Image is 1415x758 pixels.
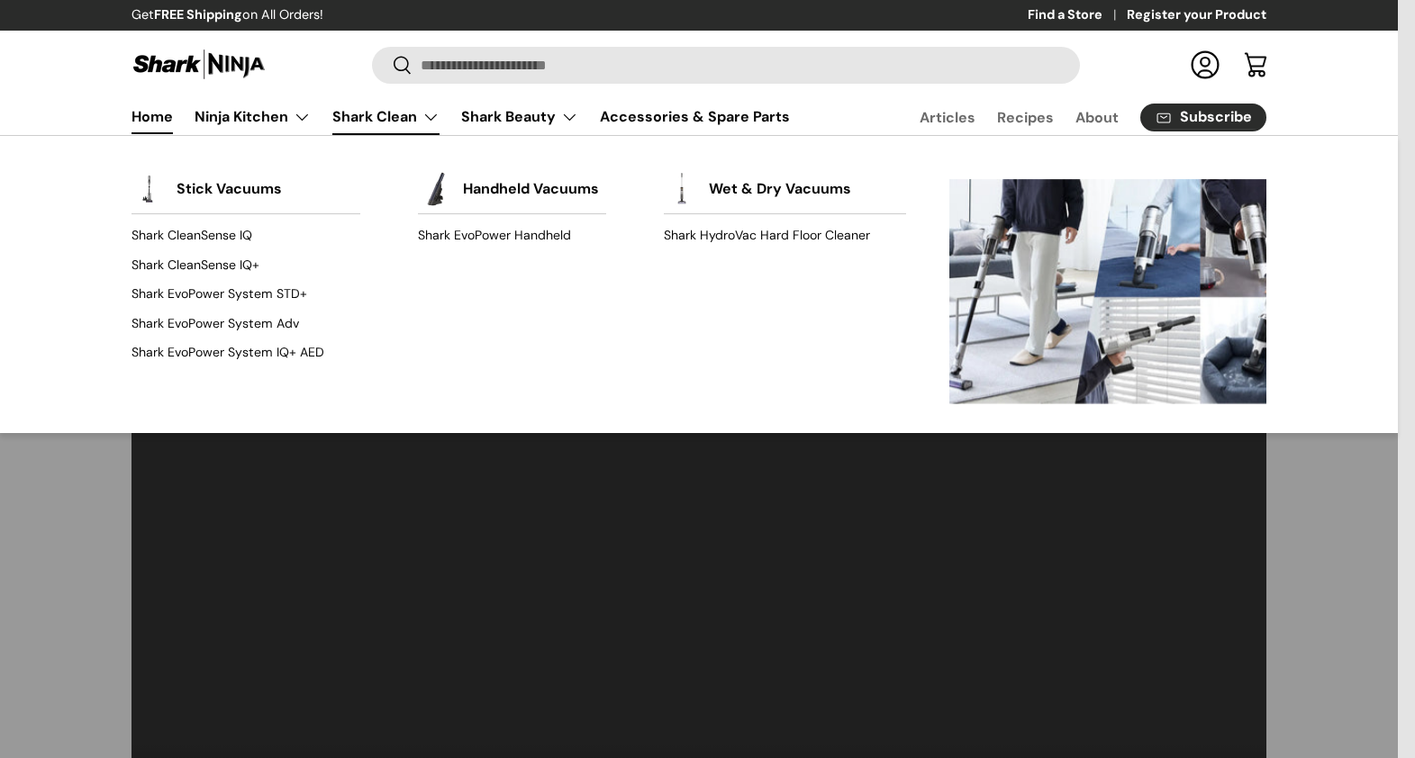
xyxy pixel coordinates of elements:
[154,6,242,23] strong: FREE Shipping
[132,99,790,135] nav: Primary
[322,99,450,135] summary: Shark Clean
[132,47,267,82] img: Shark Ninja Philippines
[1028,5,1127,25] a: Find a Store
[600,99,790,134] a: Accessories & Spare Parts
[920,100,975,135] a: Articles
[1127,5,1266,25] a: Register your Product
[450,99,589,135] summary: Shark Beauty
[332,99,440,135] a: Shark Clean
[184,99,322,135] summary: Ninja Kitchen
[997,100,1054,135] a: Recipes
[195,99,311,135] a: Ninja Kitchen
[132,99,173,134] a: Home
[1140,104,1266,131] a: Subscribe
[461,99,578,135] a: Shark Beauty
[1075,100,1119,135] a: About
[1180,110,1252,124] span: Subscribe
[876,99,1266,135] nav: Secondary
[132,5,323,25] p: Get on All Orders!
